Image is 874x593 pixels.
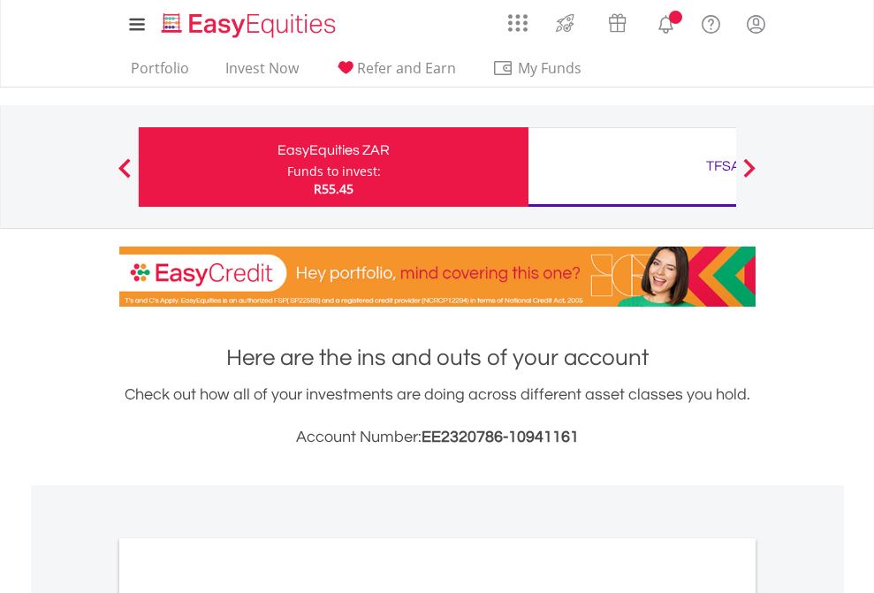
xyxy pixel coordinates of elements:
span: EE2320786-10941161 [422,429,579,445]
div: Check out how all of your investments are doing across different asset classes you hold. [119,383,756,450]
img: grid-menu-icon.svg [508,13,528,33]
button: Next [732,167,767,185]
a: Home page [155,4,343,40]
a: Portfolio [124,59,196,87]
a: FAQ's and Support [688,4,733,40]
a: Notifications [643,4,688,40]
img: vouchers-v2.svg [603,9,632,37]
span: My Funds [492,57,608,80]
a: My Profile [733,4,779,43]
span: R55.45 [314,180,353,197]
div: EasyEquities ZAR [149,138,518,163]
img: EasyCredit Promotion Banner [119,247,756,307]
div: Funds to invest: [287,163,381,180]
img: EasyEquities_Logo.png [158,11,343,40]
h1: Here are the ins and outs of your account [119,342,756,374]
span: Refer and Earn [357,58,456,78]
button: Previous [107,167,142,185]
a: Refer and Earn [328,59,463,87]
a: AppsGrid [497,4,539,33]
h3: Account Number: [119,425,756,450]
img: thrive-v2.svg [551,9,580,37]
a: Vouchers [591,4,643,37]
a: Invest Now [218,59,306,87]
